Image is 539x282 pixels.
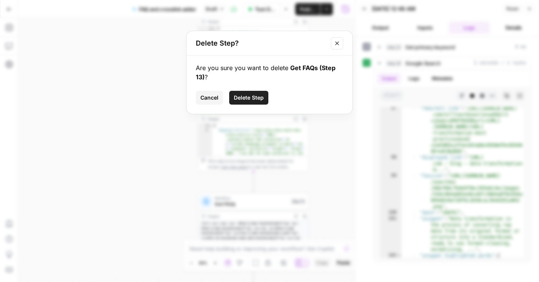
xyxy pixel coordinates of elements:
span: Cancel [200,94,218,102]
h2: Delete Step? [196,38,326,49]
button: Delete Step [229,91,268,105]
span: Delete Step [234,94,264,102]
button: Close modal [331,37,343,49]
div: Are you sure you want to delete ? [196,63,343,82]
button: Cancel [196,91,223,105]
